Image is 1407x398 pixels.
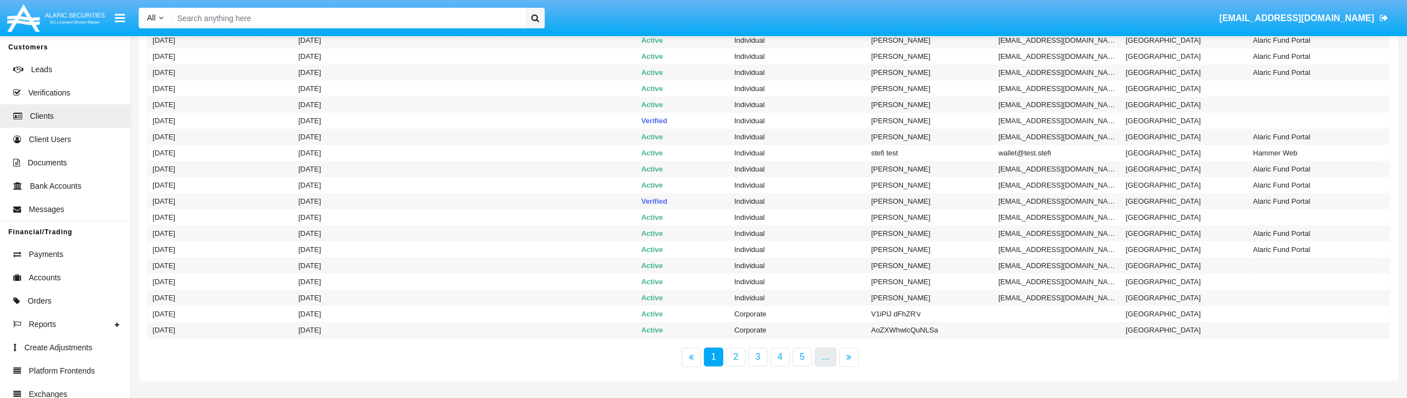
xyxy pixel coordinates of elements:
span: Verifications [28,87,70,99]
span: Accounts [29,272,61,284]
td: [DATE] [294,225,487,241]
td: Active [637,97,730,113]
td: Alaric Fund Portal [1248,193,1376,209]
td: Active [637,258,730,274]
span: Create Adjustments [24,342,92,354]
td: V1iPlJ dFhZR'v [867,306,994,322]
td: [DATE] [148,161,294,177]
a: All [139,12,172,24]
td: wallet@test.stefi [994,145,1121,161]
td: [GEOGRAPHIC_DATA] [1121,322,1248,339]
td: Individual [730,193,867,209]
td: Individual [730,80,867,97]
td: [DATE] [294,290,487,306]
td: [GEOGRAPHIC_DATA] [1121,48,1248,64]
td: Verified [637,113,730,129]
td: [DATE] [148,48,294,64]
td: [GEOGRAPHIC_DATA] [1121,129,1248,145]
td: [PERSON_NAME] [867,80,994,97]
td: [EMAIL_ADDRESS][DOMAIN_NAME] [994,97,1121,113]
td: [EMAIL_ADDRESS][DOMAIN_NAME] [994,274,1121,290]
td: [EMAIL_ADDRESS][DOMAIN_NAME] [994,177,1121,193]
td: [GEOGRAPHIC_DATA] [1121,113,1248,129]
span: Payments [29,249,63,260]
td: [DATE] [148,97,294,113]
td: [DATE] [294,113,487,129]
td: Individual [730,274,867,290]
td: Active [637,80,730,97]
td: [DATE] [148,274,294,290]
td: [DATE] [294,241,487,258]
td: Individual [730,48,867,64]
td: [DATE] [148,290,294,306]
td: [DATE] [148,80,294,97]
td: [DATE] [148,32,294,48]
td: [DATE] [294,209,487,225]
td: [EMAIL_ADDRESS][DOMAIN_NAME] [994,193,1121,209]
a: 3 [748,347,768,366]
td: [DATE] [294,145,487,161]
td: Active [637,290,730,306]
td: [GEOGRAPHIC_DATA] [1121,274,1248,290]
span: [EMAIL_ADDRESS][DOMAIN_NAME] [1219,13,1374,23]
td: [PERSON_NAME] [867,113,994,129]
td: Alaric Fund Portal [1248,48,1376,64]
td: [DATE] [148,225,294,241]
td: Alaric Fund Portal [1248,161,1376,177]
td: [PERSON_NAME] [867,32,994,48]
td: Alaric Fund Portal [1248,129,1376,145]
td: [DATE] [294,306,487,322]
span: Reports [29,319,56,330]
td: [EMAIL_ADDRESS][DOMAIN_NAME] [994,48,1121,64]
td: Individual [730,290,867,306]
td: AoZXWhwlcQuNLSa [867,322,994,339]
td: [GEOGRAPHIC_DATA] [1121,145,1248,161]
td: Individual [730,129,867,145]
td: Active [637,32,730,48]
td: [DATE] [294,258,487,274]
td: [DATE] [294,48,487,64]
td: Alaric Fund Portal [1248,64,1376,80]
td: Individual [730,225,867,241]
td: [EMAIL_ADDRESS][DOMAIN_NAME] [994,209,1121,225]
td: [PERSON_NAME] [867,64,994,80]
a: 4 [770,347,790,366]
td: [GEOGRAPHIC_DATA] [1121,258,1248,274]
a: 5 [793,347,812,366]
td: Corporate [730,322,867,339]
td: Individual [730,258,867,274]
td: [DATE] [148,64,294,80]
td: [DATE] [294,97,487,113]
td: [EMAIL_ADDRESS][DOMAIN_NAME] [994,113,1121,129]
td: [GEOGRAPHIC_DATA] [1121,177,1248,193]
td: [PERSON_NAME] [867,258,994,274]
td: [GEOGRAPHIC_DATA] [1121,64,1248,80]
td: stefi test [867,145,994,161]
td: Hammer Web [1248,145,1376,161]
a: 1 [704,347,723,366]
td: [EMAIL_ADDRESS][DOMAIN_NAME] [994,80,1121,97]
td: Individual [730,97,867,113]
td: Individual [730,177,867,193]
td: Individual [730,241,867,258]
td: [GEOGRAPHIC_DATA] [1121,80,1248,97]
td: [GEOGRAPHIC_DATA] [1121,97,1248,113]
span: Bank Accounts [30,180,82,192]
td: Active [637,322,730,339]
td: [PERSON_NAME] [867,290,994,306]
td: [DATE] [148,145,294,161]
td: Individual [730,32,867,48]
td: [GEOGRAPHIC_DATA] [1121,193,1248,209]
td: Active [637,241,730,258]
td: Active [637,209,730,225]
td: [GEOGRAPHIC_DATA] [1121,32,1248,48]
td: [DATE] [148,241,294,258]
td: [PERSON_NAME] [867,241,994,258]
td: Alaric Fund Portal [1248,241,1376,258]
a: [EMAIL_ADDRESS][DOMAIN_NAME] [1214,3,1393,34]
td: Active [637,306,730,322]
td: [GEOGRAPHIC_DATA] [1121,290,1248,306]
td: Individual [730,161,867,177]
span: Documents [28,157,67,169]
td: [DATE] [294,129,487,145]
